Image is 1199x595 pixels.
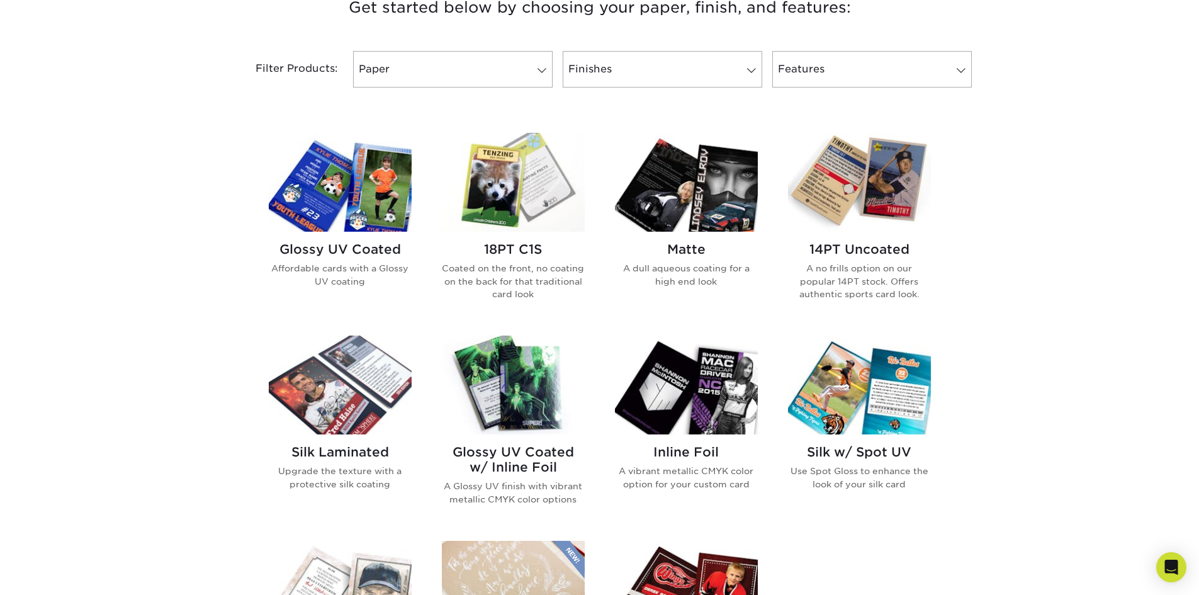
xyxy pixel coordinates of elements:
[788,336,931,526] a: Silk w/ Spot UV Trading Cards Silk w/ Spot UV Use Spot Gloss to enhance the look of your silk card
[788,133,931,232] img: 14PT Uncoated Trading Cards
[269,336,412,526] a: Silk Laminated Trading Cards Silk Laminated Upgrade the texture with a protective silk coating
[615,133,758,232] img: Matte Trading Cards
[772,51,972,88] a: Features
[269,262,412,288] p: Affordable cards with a Glossy UV coating
[442,133,585,232] img: 18PT C1S Trading Cards
[615,133,758,320] a: Matte Trading Cards Matte A dull aqueous coating for a high end look
[222,51,348,88] div: Filter Products:
[442,445,585,475] h2: Glossy UV Coated w/ Inline Foil
[442,336,585,526] a: Glossy UV Coated w/ Inline Foil Trading Cards Glossy UV Coated w/ Inline Foil A Glossy UV finish ...
[442,480,585,506] p: A Glossy UV finish with vibrant metallic CMYK color options
[615,336,758,526] a: Inline Foil Trading Cards Inline Foil A vibrant metallic CMYK color option for your custom card
[269,242,412,257] h2: Glossy UV Coated
[1156,552,1186,582] div: Open Intercom Messenger
[788,242,931,257] h2: 14PT Uncoated
[553,541,585,579] img: New Product
[269,336,412,434] img: Silk Laminated Trading Cards
[615,242,758,257] h2: Matte
[615,465,758,490] p: A vibrant metallic CMYK color option for your custom card
[615,445,758,460] h2: Inline Foil
[615,262,758,288] p: A dull aqueous coating for a high end look
[269,133,412,232] img: Glossy UV Coated Trading Cards
[788,445,931,460] h2: Silk w/ Spot UV
[563,51,762,88] a: Finishes
[442,242,585,257] h2: 18PT C1S
[788,336,931,434] img: Silk w/ Spot UV Trading Cards
[269,465,412,490] p: Upgrade the texture with a protective silk coating
[442,133,585,320] a: 18PT C1S Trading Cards 18PT C1S Coated on the front, no coating on the back for that traditional ...
[442,262,585,300] p: Coated on the front, no coating on the back for that traditional card look
[788,465,931,490] p: Use Spot Gloss to enhance the look of your silk card
[269,445,412,460] h2: Silk Laminated
[442,336,585,434] img: Glossy UV Coated w/ Inline Foil Trading Cards
[269,133,412,320] a: Glossy UV Coated Trading Cards Glossy UV Coated Affordable cards with a Glossy UV coating
[615,336,758,434] img: Inline Foil Trading Cards
[788,133,931,320] a: 14PT Uncoated Trading Cards 14PT Uncoated A no frills option on our popular 14PT stock. Offers au...
[353,51,553,88] a: Paper
[788,262,931,300] p: A no frills option on our popular 14PT stock. Offers authentic sports card look.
